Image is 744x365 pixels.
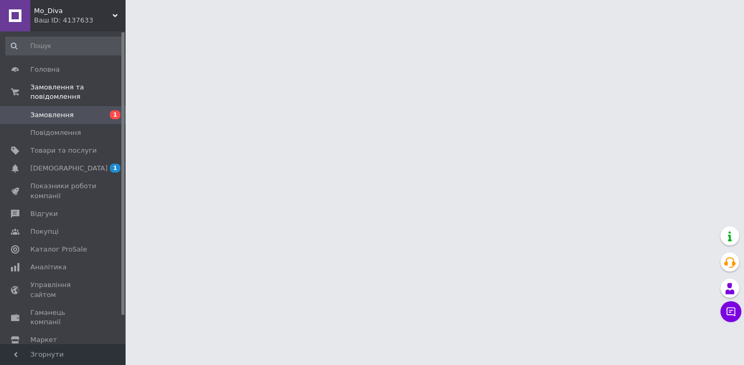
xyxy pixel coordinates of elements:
span: [DEMOGRAPHIC_DATA] [30,164,108,173]
span: Повідомлення [30,128,81,138]
span: Маркет [30,335,57,345]
div: Ваш ID: 4137633 [34,16,126,25]
input: Пошук [5,37,123,55]
span: Показники роботи компанії [30,181,97,200]
span: Відгуки [30,209,58,219]
span: Гаманець компанії [30,308,97,327]
span: Аналітика [30,263,66,272]
span: Товари та послуги [30,146,97,155]
span: Головна [30,65,60,74]
span: Замовлення та повідомлення [30,83,126,101]
span: 1 [110,164,120,173]
button: Чат з покупцем [720,301,741,322]
span: Каталог ProSale [30,245,87,254]
span: Замовлення [30,110,74,120]
span: Управління сайтом [30,280,97,299]
span: Покупці [30,227,59,236]
span: 1 [110,110,120,119]
span: Mo_Diva [34,6,112,16]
